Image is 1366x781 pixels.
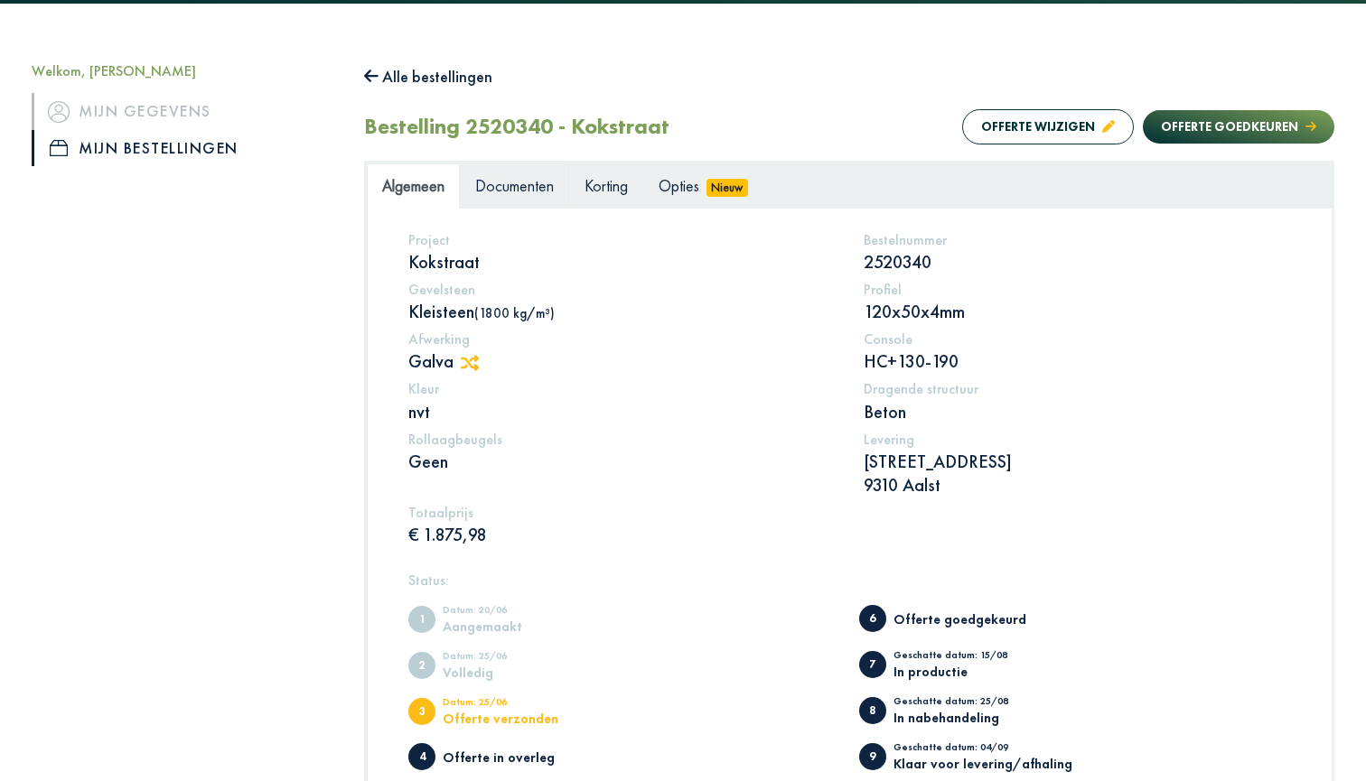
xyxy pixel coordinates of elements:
span: Korting [585,175,628,196]
div: Datum: 25/06 [443,651,592,665]
button: Offerte wijzigen [962,109,1134,144]
h5: Totaalprijs [408,504,837,521]
div: Datum: 20/06 [443,605,592,619]
p: 120x50x4mm [864,300,1292,323]
h5: Welkom, [PERSON_NAME] [32,62,337,79]
div: In nabehandeling [894,711,1043,724]
h5: Dragende structuur [864,380,1292,397]
p: Kleisteen [408,300,837,323]
h5: Rollaagbeugels [408,431,837,448]
span: Offerte goedgekeurd [859,605,886,632]
p: nvt [408,400,837,423]
h5: Kleur [408,380,837,397]
span: In nabehandeling [859,697,886,724]
h5: Project [408,231,837,248]
h5: Bestelnummer [864,231,1292,248]
span: Offerte in overleg [408,743,435,770]
h2: Bestelling 2520340 - Kokstraat [364,114,669,140]
h5: Profiel [864,281,1292,298]
span: Algemeen [382,175,444,196]
span: In productie [859,651,886,678]
span: Nieuw [706,179,748,197]
ul: Tabs [367,163,1332,208]
img: icon [50,140,68,156]
p: Beton [864,400,1292,423]
div: Datum: 25/06 [443,697,592,711]
div: Geschatte datum: 25/08 [894,696,1043,711]
span: Opties [659,175,699,196]
span: Klaar voor levering/afhaling [859,743,886,770]
img: icon [48,101,70,123]
div: Aangemaakt [443,619,592,633]
div: Klaar voor levering/afhaling [894,757,1072,770]
button: Offerte goedkeuren [1143,110,1334,144]
span: Volledig [408,652,435,679]
span: Documenten [475,175,554,196]
span: Aangemaakt [408,606,435,633]
p: Galva [408,349,837,373]
h5: Status: [408,572,1291,589]
div: Geschatte datum: 04/09 [894,742,1072,757]
p: € 1.875,98 [408,523,837,546]
span: (1800 kg/m³) [474,304,555,321]
p: 2520340 [864,250,1292,274]
div: Volledig [443,665,592,679]
a: iconMijn gegevens [32,93,337,129]
p: [STREET_ADDRESS] 9310 Aalst [864,450,1292,497]
div: Offerte in overleg [443,750,592,764]
a: iconMijn bestellingen [32,130,337,166]
span: Offerte verzonden [408,698,435,725]
h5: Afwerking [408,330,837,348]
h5: Console [864,330,1292,348]
div: Offerte goedgekeurd [894,612,1043,626]
button: Alle bestellingen [364,62,492,91]
div: Geschatte datum: 15/08 [894,650,1043,665]
div: Offerte verzonden [443,711,592,725]
div: In productie [894,665,1043,678]
h5: Levering [864,431,1292,448]
p: HC+130-190 [864,349,1292,373]
p: Kokstraat [408,250,837,274]
p: Geen [408,450,837,473]
h5: Gevelsteen [408,281,837,298]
